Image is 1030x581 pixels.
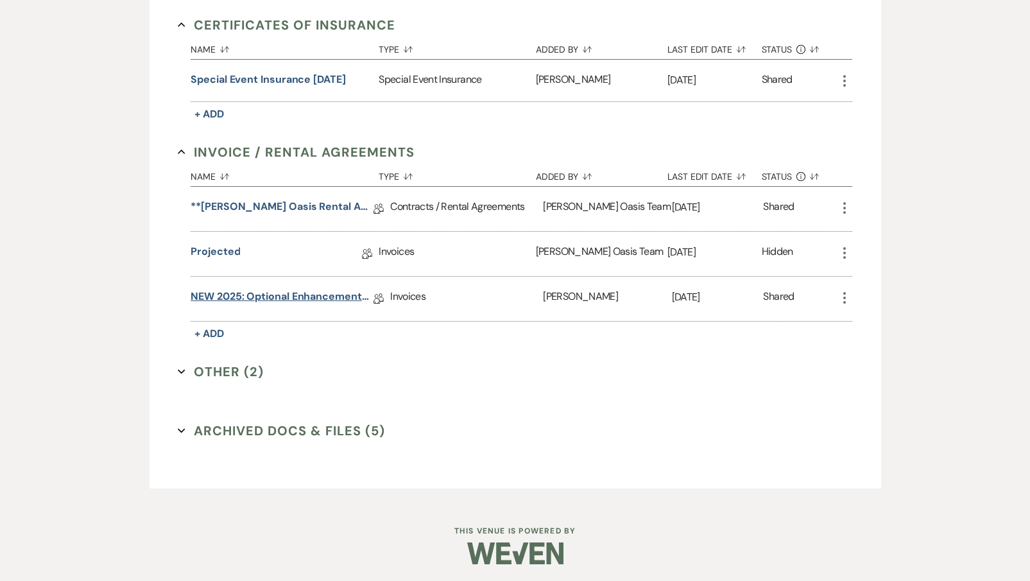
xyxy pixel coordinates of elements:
div: Hidden [762,244,793,264]
span: + Add [194,107,224,121]
button: + Add [191,105,228,123]
div: Invoices [379,232,535,276]
p: [DATE] [672,289,764,306]
button: Last Edit Date [667,162,762,186]
button: Type [379,35,535,59]
button: Name [191,35,379,59]
button: Type [379,162,535,186]
span: + Add [194,327,224,340]
a: **[PERSON_NAME] Oasis Rental Agreement** [191,199,373,219]
button: Status [762,162,837,186]
div: [PERSON_NAME] [543,277,671,321]
button: Archived Docs & Files (5) [178,421,385,440]
p: [DATE] [672,199,764,216]
button: Added By [536,162,667,186]
p: [DATE] [667,244,762,261]
button: Added By [536,35,667,59]
div: [PERSON_NAME] Oasis Team [543,187,671,231]
span: Status [762,45,793,54]
a: NEW 2025: Optional Enhancements + Information [191,289,373,309]
button: Status [762,35,837,59]
button: Other (2) [178,362,264,381]
a: Projected [191,244,240,264]
div: Shared [763,199,794,219]
div: Shared [763,289,794,309]
div: Invoices [390,277,543,321]
div: Special Event Insurance [379,60,535,101]
div: [PERSON_NAME] [536,60,667,101]
div: Shared [762,72,793,89]
button: + Add [191,325,228,343]
button: Name [191,162,379,186]
div: [PERSON_NAME] Oasis Team [536,232,667,276]
img: Weven Logo [467,531,563,576]
p: [DATE] [667,72,762,89]
span: Status [762,172,793,181]
button: Invoice / Rental Agreements [178,143,415,162]
button: Certificates of Insurance [178,15,395,35]
div: Contracts / Rental Agreements [390,187,543,231]
button: Special event Insurance [DATE] [191,72,346,87]
button: Last Edit Date [667,35,762,59]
